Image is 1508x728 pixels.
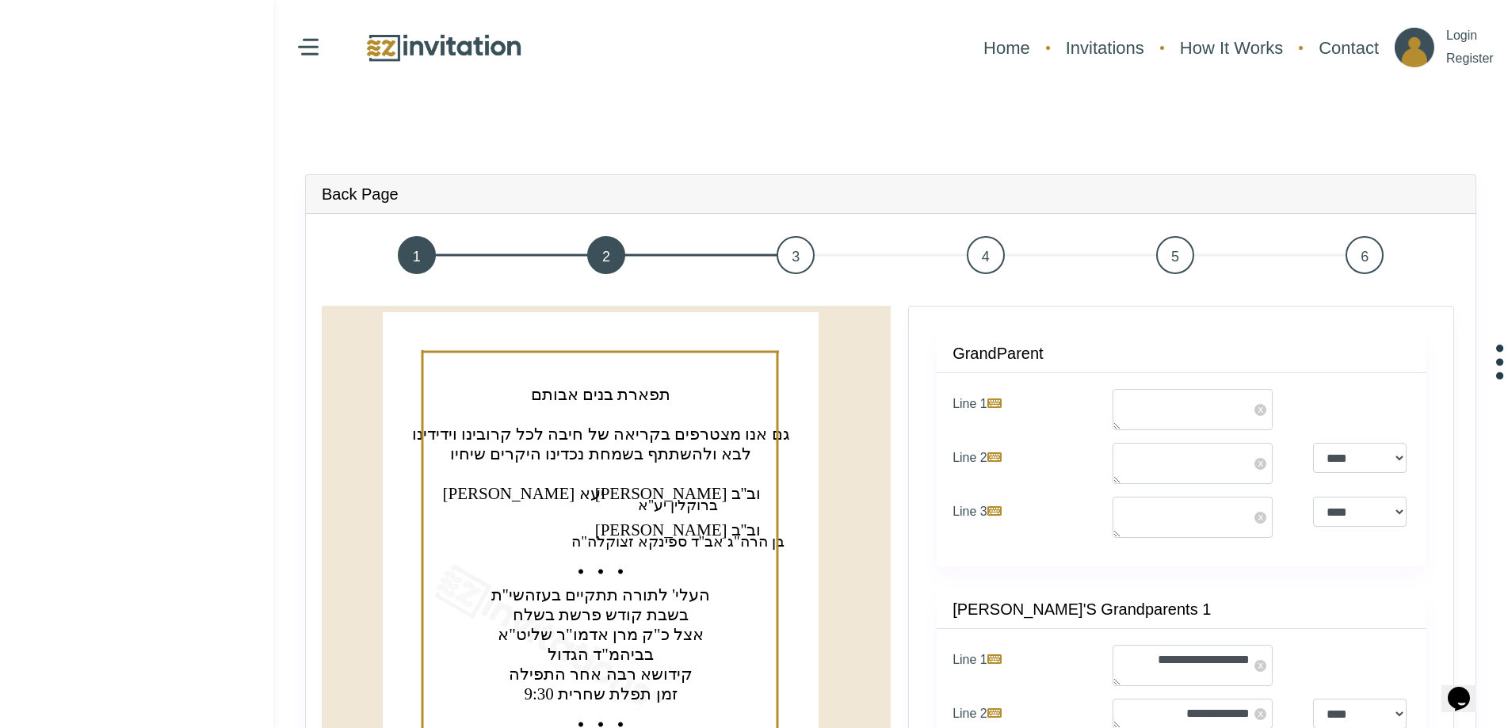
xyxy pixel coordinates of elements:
text: ‏[PERSON_NAME] וב''ב‏ [594,520,761,539]
span: 4 [967,236,1005,274]
text: . . . [575,538,625,582]
a: Contact [1311,27,1387,69]
a: Invitations [1058,27,1152,69]
p: Login Register [1446,25,1494,71]
text: ‏בן הרה"ג אב"ד ספינקא זצוקלה"ה‏ [571,533,784,550]
a: 4 [891,230,1080,280]
span: 3 [777,236,815,274]
span: 6 [1346,236,1384,274]
label: Line 3 [941,497,1101,538]
a: 3 [701,230,891,280]
a: 1 [322,230,511,280]
iframe: chat widget [1441,665,1492,712]
h4: Back Page [322,185,399,204]
span: x [1254,660,1266,672]
a: 2 [511,230,701,280]
label: Line 2 [941,443,1101,484]
a: 5 [1080,230,1269,280]
a: Home [975,27,1038,69]
text: ‏ברוקלין יע''א‏ [638,497,718,513]
text: ‏אצל כ"ק מרן אדמו"ר שליט"א‏ [498,625,704,644]
text: ‏לבא ולהשתתף בשמחת נכדינו היקרים שיחיו‏ [449,444,750,463]
label: Line 1 [941,645,1101,686]
a: How It Works [1172,27,1291,69]
text: ‏בביהמ"ד הגדול‏ [548,645,654,664]
text: ‏גם אנו מצטרפים בקריאה של חיבה לכל קרובינו וידידינו‏ [411,425,789,444]
span: x [1254,404,1266,416]
text: ‏קידושא רבה אחר התפילה‏ [509,665,693,684]
span: x [1254,512,1266,524]
h4: [PERSON_NAME]'s Grandparents 1 [953,600,1211,619]
text: ‏העלי' לתורה תתקיים בעזהשי''ת‏ [491,585,709,604]
text: ‏זמן תפלת שחרית 9:30‏ [524,684,677,703]
h4: GrandParent [953,344,1044,363]
span: x [1254,458,1266,470]
text: ‏בשבת קודש פרשת בשלח‏ [512,605,689,624]
text: ‏תפארת בנים אבותם‏ [530,385,670,404]
span: x [1254,708,1266,720]
span: 1 [398,236,436,274]
img: ico_account.png [1395,28,1434,67]
label: Line 1 [941,389,1101,430]
span: 5 [1156,236,1194,274]
a: 6 [1270,230,1460,280]
text: ‏[PERSON_NAME] יעא‏ [442,484,604,503]
text: ‏[PERSON_NAME] וב''ב‏ [594,484,761,503]
img: logo.png [365,31,523,65]
span: 2 [587,236,625,274]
